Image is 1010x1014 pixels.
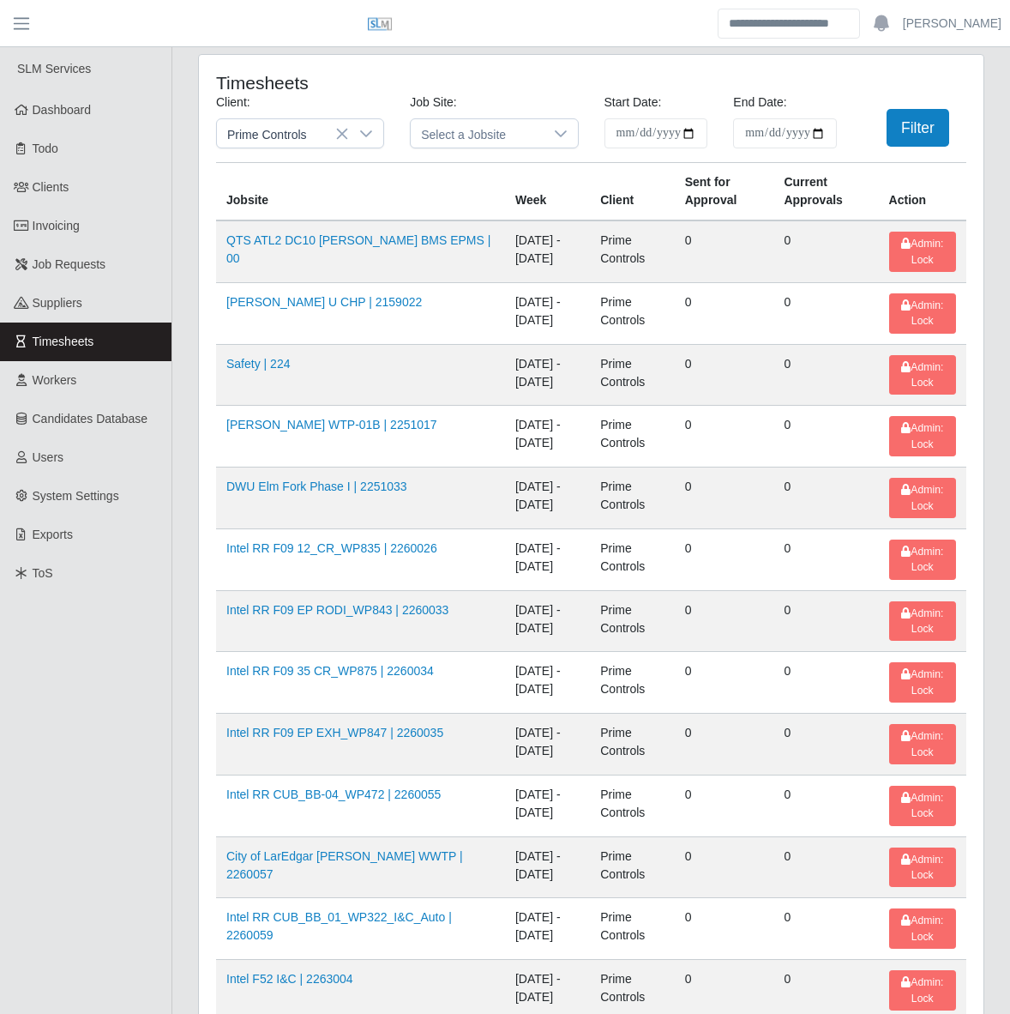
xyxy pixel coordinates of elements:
label: Client: [216,94,250,112]
td: 0 [773,714,878,776]
button: Admin: Lock [889,293,956,334]
td: 0 [773,590,878,652]
td: Prime Controls [590,836,674,898]
td: [DATE] - [DATE] [505,714,590,776]
a: [PERSON_NAME] [903,15,1001,33]
td: [DATE] - [DATE] [505,528,590,590]
a: Intel RR F09 35 CR_WP875 | 2260034 [226,664,434,678]
span: Invoicing [33,219,80,232]
td: 0 [675,714,774,776]
span: Admin: Lock [901,792,943,819]
span: Admin: Lock [901,484,943,511]
span: Admin: Lock [901,361,943,389]
label: Job Site: [410,94,456,112]
button: Admin: Lock [889,786,956,826]
button: Admin: Lock [889,478,956,518]
button: Admin: Lock [889,540,956,580]
span: Admin: Lock [901,914,943,942]
a: Intel RR F09 EP EXH_WP847 | 2260035 [226,726,443,739]
td: Prime Controls [590,282,674,344]
a: DWU Elm Fork Phase I | 2251033 [226,480,407,493]
td: Prime Controls [590,898,674,960]
td: 0 [773,282,878,344]
td: [DATE] - [DATE] [505,652,590,714]
td: Prime Controls [590,406,674,468]
a: Safety | 224 [226,357,290,371]
button: Admin: Lock [889,848,956,888]
span: Dashboard [33,103,92,117]
span: Clients [33,180,69,194]
button: Admin: Lock [889,662,956,703]
td: 0 [773,220,878,282]
h4: Timesheets [216,72,514,94]
span: ToS [33,566,53,580]
span: System Settings [33,489,119,503]
span: Select a Jobsite [411,119,543,148]
td: [DATE] - [DATE] [505,836,590,898]
a: Intel RR F09 EP RODI_WP843 | 2260033 [226,603,448,617]
span: SLM Services [17,62,91,75]
td: 0 [675,590,774,652]
button: Admin: Lock [889,908,956,949]
a: Intel RR CUB_BB-04_WP472 | 2260055 [226,788,441,801]
td: [DATE] - [DATE] [505,282,590,344]
td: 0 [773,775,878,836]
span: Admin: Lock [901,730,943,757]
td: [DATE] - [DATE] [505,468,590,529]
span: Job Requests [33,257,106,271]
td: [DATE] - [DATE] [505,220,590,282]
td: 0 [773,836,878,898]
button: Admin: Lock [889,724,956,764]
a: Intel F52 I&C | 2263004 [226,972,353,986]
a: [PERSON_NAME] WTP-01B | 2251017 [226,418,437,432]
span: Users [33,450,64,464]
th: Sent for Approval [675,163,774,221]
th: Week [505,163,590,221]
span: Admin: Lock [901,607,943,635]
label: End Date: [733,94,786,112]
td: 0 [675,898,774,960]
span: Prime Controls [217,119,349,148]
span: Admin: Lock [901,668,943,696]
span: Workers [33,373,77,387]
button: Admin: Lock [889,232,956,272]
img: SLM Logo [367,11,393,37]
td: 0 [675,528,774,590]
input: Search [718,9,860,39]
button: Filter [887,109,949,147]
td: Prime Controls [590,775,674,836]
th: Jobsite [216,163,505,221]
span: Admin: Lock [901,238,943,265]
span: Admin: Lock [901,854,943,881]
td: Prime Controls [590,528,674,590]
a: [PERSON_NAME] U CHP | 2159022 [226,295,422,309]
span: Admin: Lock [901,422,943,450]
button: Admin: Lock [889,355,956,395]
td: Prime Controls [590,590,674,652]
td: [DATE] - [DATE] [505,344,590,406]
button: Admin: Lock [889,416,956,456]
button: Admin: Lock [889,601,956,642]
td: 0 [773,652,878,714]
td: 0 [675,220,774,282]
label: Start Date: [604,94,662,112]
td: 0 [773,468,878,529]
td: 0 [675,344,774,406]
button: Admin: Lock [889,970,956,1011]
span: Todo [33,142,58,155]
a: City of LarEdgar [PERSON_NAME] WWTP | 2260057 [226,849,463,881]
td: 0 [675,836,774,898]
td: [DATE] - [DATE] [505,406,590,468]
span: Admin: Lock [901,299,943,327]
td: Prime Controls [590,652,674,714]
td: [DATE] - [DATE] [505,898,590,960]
td: 0 [773,528,878,590]
td: 0 [675,775,774,836]
span: Admin: Lock [901,976,943,1004]
td: 0 [773,344,878,406]
td: [DATE] - [DATE] [505,590,590,652]
a: Intel RR CUB_BB_01_WP322_I&C_Auto | 2260059 [226,910,452,942]
td: 0 [675,652,774,714]
a: Intel RR F09 12_CR_WP835 | 2260026 [226,541,437,555]
td: Prime Controls [590,220,674,282]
